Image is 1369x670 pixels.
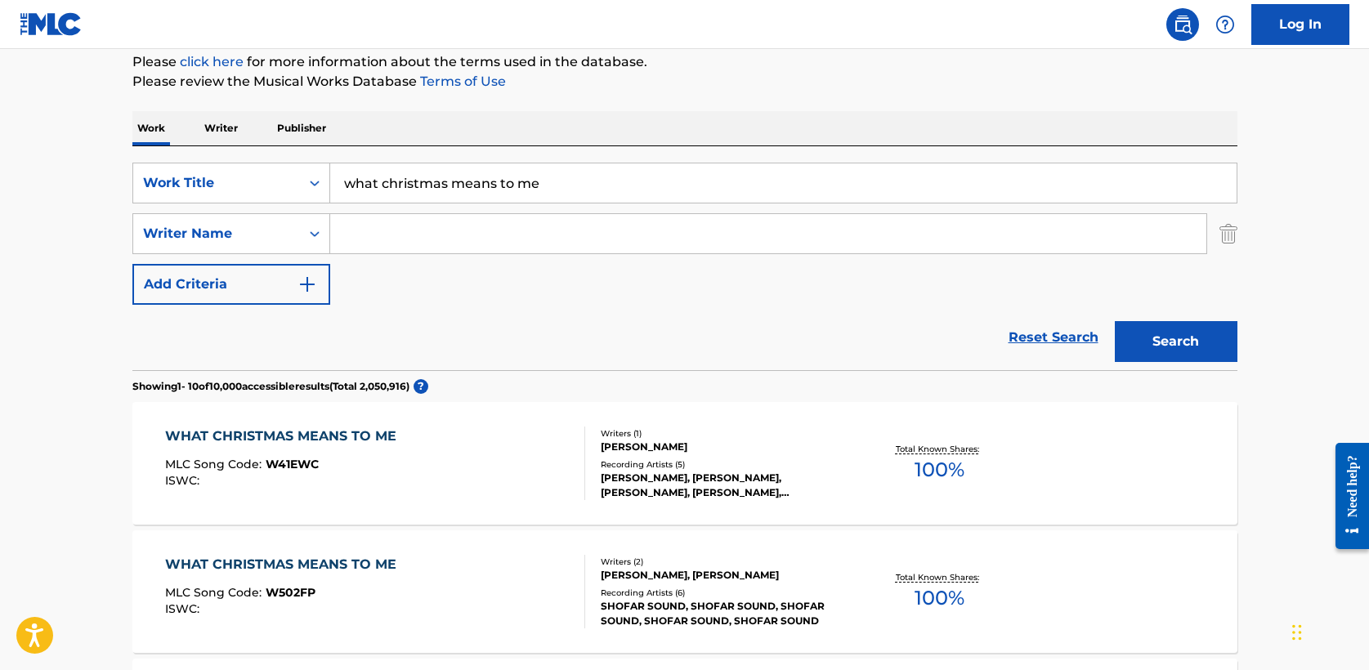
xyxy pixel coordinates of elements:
[1323,431,1369,562] iframe: Resource Center
[266,585,315,600] span: W502FP
[1215,15,1235,34] img: help
[298,275,317,294] img: 9d2ae6d4665cec9f34b9.svg
[414,379,428,394] span: ?
[132,264,330,305] button: Add Criteria
[1209,8,1241,41] div: Help
[601,427,848,440] div: Writers ( 1 )
[143,224,290,243] div: Writer Name
[165,427,405,446] div: WHAT CHRISTMAS MEANS TO ME
[601,440,848,454] div: [PERSON_NAME]
[896,443,983,455] p: Total Known Shares:
[1115,321,1237,362] button: Search
[165,585,266,600] span: MLC Song Code :
[1166,8,1199,41] a: Public Search
[601,471,848,500] div: [PERSON_NAME], [PERSON_NAME], [PERSON_NAME], [PERSON_NAME], [PERSON_NAME]
[199,111,243,145] p: Writer
[1000,319,1107,355] a: Reset Search
[915,455,964,485] span: 100 %
[20,12,83,36] img: MLC Logo
[132,72,1237,92] p: Please review the Musical Works Database
[915,583,964,613] span: 100 %
[601,458,848,471] div: Recording Artists ( 5 )
[1173,15,1192,34] img: search
[132,111,170,145] p: Work
[601,568,848,583] div: [PERSON_NAME], [PERSON_NAME]
[601,599,848,628] div: SHOFAR SOUND, SHOFAR SOUND, SHOFAR SOUND, SHOFAR SOUND, SHOFAR SOUND
[1292,608,1302,657] div: Drag
[1219,213,1237,254] img: Delete Criterion
[132,402,1237,525] a: WHAT CHRISTMAS MEANS TO MEMLC Song Code:W41EWCISWC:Writers (1)[PERSON_NAME]Recording Artists (5)[...
[132,163,1237,370] form: Search Form
[165,555,405,574] div: WHAT CHRISTMAS MEANS TO ME
[601,556,848,568] div: Writers ( 2 )
[132,52,1237,72] p: Please for more information about the terms used in the database.
[1251,4,1349,45] a: Log In
[1287,592,1369,670] iframe: Chat Widget
[896,571,983,583] p: Total Known Shares:
[180,54,244,69] a: click here
[143,173,290,193] div: Work Title
[165,457,266,471] span: MLC Song Code :
[132,530,1237,653] a: WHAT CHRISTMAS MEANS TO MEMLC Song Code:W502FPISWC:Writers (2)[PERSON_NAME], [PERSON_NAME]Recordi...
[165,601,204,616] span: ISWC :
[417,74,506,89] a: Terms of Use
[266,457,319,471] span: W41EWC
[601,587,848,599] div: Recording Artists ( 6 )
[165,473,204,488] span: ISWC :
[132,379,409,394] p: Showing 1 - 10 of 10,000 accessible results (Total 2,050,916 )
[272,111,331,145] p: Publisher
